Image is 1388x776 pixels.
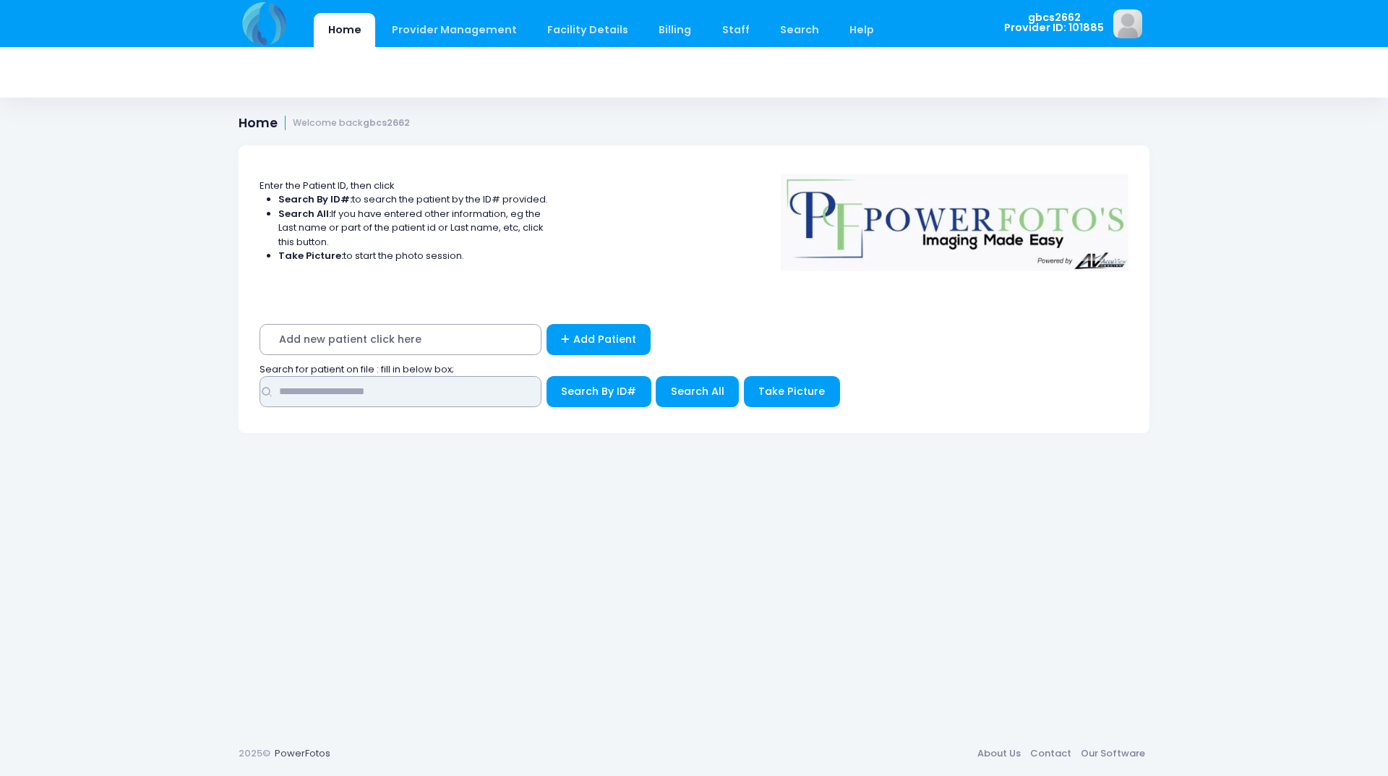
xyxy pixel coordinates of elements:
button: Search All [656,376,739,407]
span: Take Picture [758,384,825,398]
strong: Take Picture: [278,249,343,263]
a: Billing [645,13,706,47]
button: Take Picture [744,376,840,407]
span: 2025© [239,746,270,760]
a: Contact [1025,741,1076,767]
a: Home [314,13,375,47]
a: Help [836,13,888,47]
span: gbcs2662 Provider ID: 101885 [1004,12,1104,33]
a: Add Patient [547,324,651,355]
button: Search By ID# [547,376,651,407]
strong: gbcs2662 [363,116,410,129]
strong: Search By ID#: [278,192,352,206]
img: image [1113,9,1142,38]
a: PowerFotos [275,746,330,760]
a: Our Software [1076,741,1149,767]
li: to start the photo session. [278,249,549,263]
img: Logo [774,164,1136,271]
a: Provider Management [377,13,531,47]
span: Add new patient click here [260,324,541,355]
small: Welcome back [293,118,410,129]
span: Enter the Patient ID, then click [260,179,395,192]
li: to search the patient by the ID# provided. [278,192,549,207]
a: Facility Details [534,13,643,47]
strong: Search All: [278,207,331,221]
a: Search [766,13,833,47]
li: If you have entered other information, eg the Last name or part of the patient id or Last name, e... [278,207,549,250]
span: Search By ID# [561,384,636,398]
span: Search All [671,384,724,398]
a: Staff [708,13,763,47]
span: Search for patient on file : fill in below box; [260,362,454,376]
a: About Us [972,741,1025,767]
h1: Home [239,116,410,131]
